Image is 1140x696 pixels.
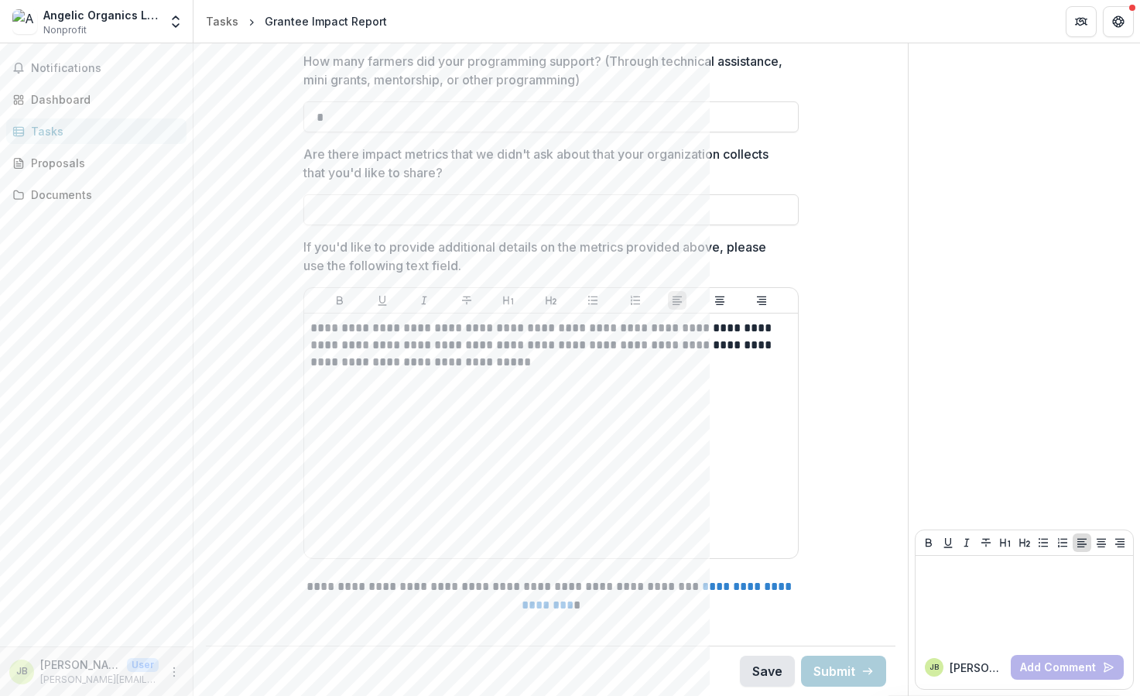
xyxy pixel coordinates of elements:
[303,145,789,182] p: Are there impact metrics that we didn't ask about that your organization collects that you'd like...
[957,533,976,552] button: Italicize
[6,150,187,176] a: Proposals
[265,13,387,29] div: Grantee Impact Report
[31,155,174,171] div: Proposals
[165,6,187,37] button: Open entity switcher
[1015,533,1034,552] button: Heading 2
[415,291,433,310] button: Italicize
[1073,533,1091,552] button: Align Left
[303,52,789,89] p: How many farmers did your programming support? (Through technical assistance, mini grants, mentor...
[1103,6,1134,37] button: Get Help
[31,123,174,139] div: Tasks
[1111,533,1129,552] button: Align Right
[801,656,886,687] button: Submit
[43,7,159,23] div: Angelic Organics Learning Center Inc
[457,291,476,310] button: Strike
[1034,533,1053,552] button: Bullet List
[919,533,938,552] button: Bold
[542,291,560,310] button: Heading 2
[40,657,121,673] p: [PERSON_NAME]
[752,291,771,310] button: Align Right
[200,10,245,33] a: Tasks
[710,291,729,310] button: Align Center
[6,118,187,144] a: Tasks
[1066,6,1097,37] button: Partners
[996,533,1015,552] button: Heading 1
[12,9,37,34] img: Angelic Organics Learning Center Inc
[939,533,957,552] button: Underline
[1011,655,1124,680] button: Add Comment
[330,291,349,310] button: Bold
[40,673,159,687] p: [PERSON_NAME][EMAIL_ADDRESS][DOMAIN_NAME]
[6,182,187,207] a: Documents
[929,663,939,671] div: Jackie de Batista
[6,56,187,81] button: Notifications
[16,667,28,677] div: Jackie de Batista
[31,187,174,203] div: Documents
[1092,533,1111,552] button: Align Center
[165,663,183,681] button: More
[200,10,393,33] nav: breadcrumb
[373,291,392,310] button: Underline
[499,291,518,310] button: Heading 1
[1053,533,1072,552] button: Ordered List
[626,291,645,310] button: Ordered List
[43,23,87,37] span: Nonprofit
[31,91,174,108] div: Dashboard
[31,62,180,75] span: Notifications
[950,660,1005,676] p: [PERSON_NAME]
[6,87,187,112] a: Dashboard
[740,656,795,687] button: Save
[303,238,789,275] p: If you'd like to provide additional details on the metrics provided above, please use the followi...
[127,658,159,672] p: User
[668,291,686,310] button: Align Left
[977,533,995,552] button: Strike
[206,13,238,29] div: Tasks
[584,291,602,310] button: Bullet List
